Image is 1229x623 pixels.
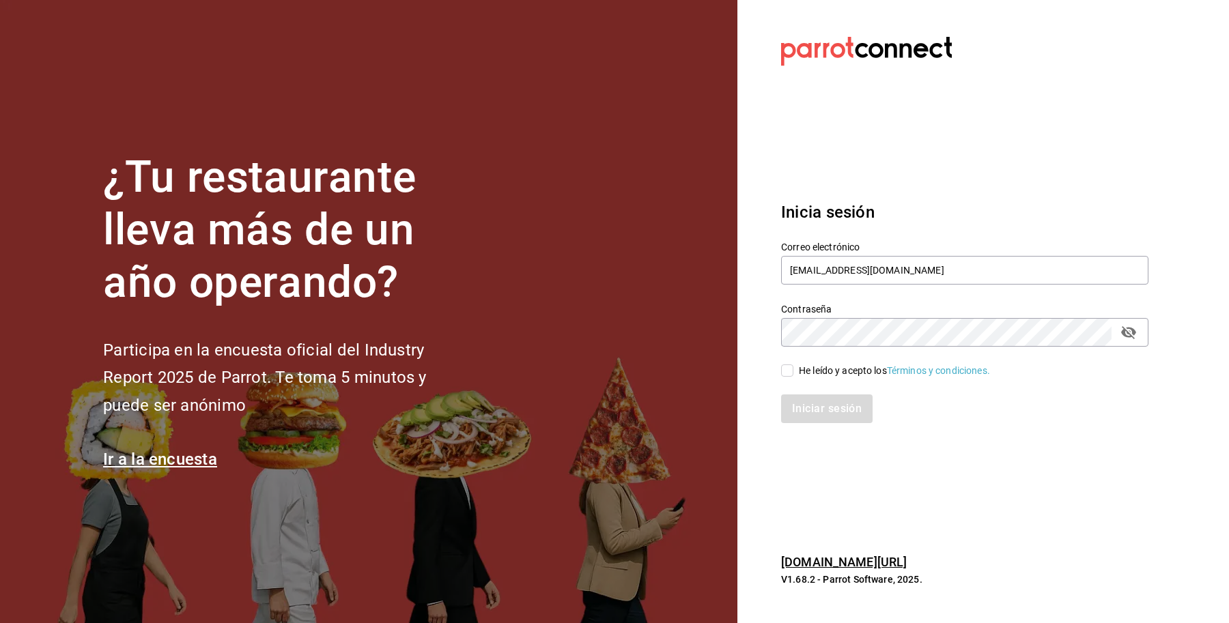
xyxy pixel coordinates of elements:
[103,336,472,420] h2: Participa en la encuesta oficial del Industry Report 2025 de Parrot. Te toma 5 minutos y puede se...
[781,304,1148,314] label: Contraseña
[781,573,1148,586] p: V1.68.2 - Parrot Software, 2025.
[887,365,990,376] a: Términos y condiciones.
[799,364,990,378] div: He leído y acepto los
[103,151,472,308] h1: ¿Tu restaurante lleva más de un año operando?
[781,200,1148,224] h3: Inicia sesión
[103,450,217,469] a: Ir a la encuesta
[781,555,907,569] a: [DOMAIN_NAME][URL]
[781,256,1148,285] input: Ingresa tu correo electrónico
[781,242,1148,252] label: Correo electrónico
[1117,321,1140,344] button: passwordField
